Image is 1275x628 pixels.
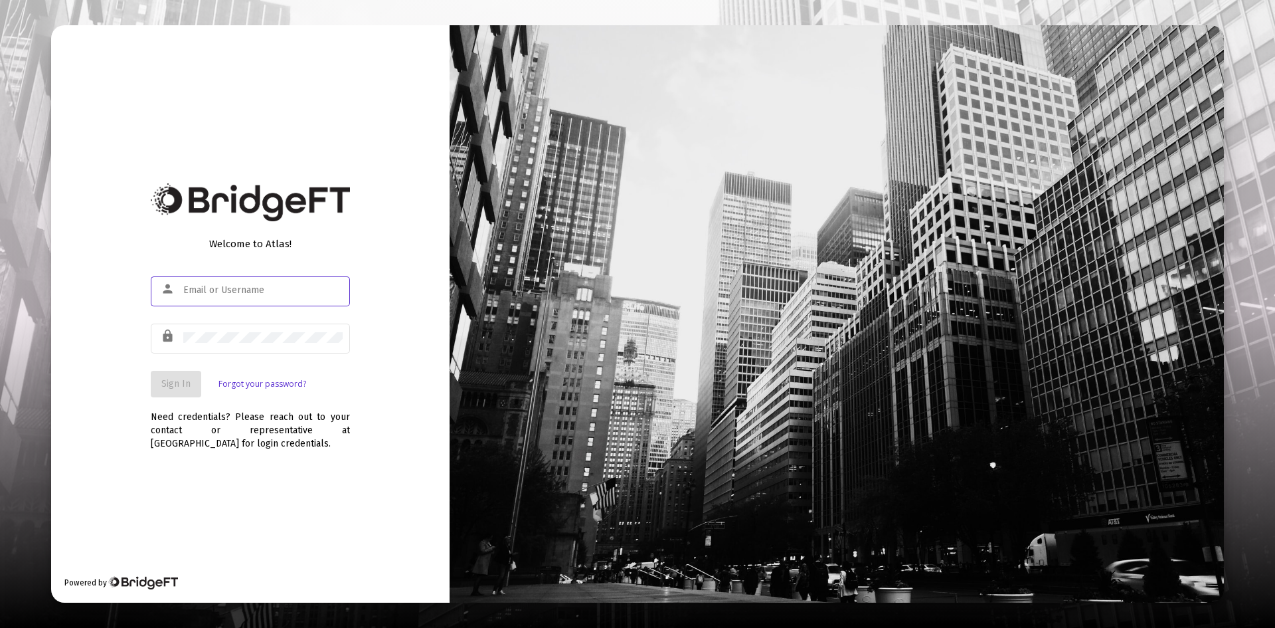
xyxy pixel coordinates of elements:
[161,378,191,389] span: Sign In
[161,328,177,344] mat-icon: lock
[151,371,201,397] button: Sign In
[151,237,350,251] div: Welcome to Atlas!
[64,576,178,589] div: Powered by
[161,281,177,297] mat-icon: person
[151,183,350,221] img: Bridge Financial Technology Logo
[151,397,350,451] div: Need credentials? Please reach out to your contact or representative at [GEOGRAPHIC_DATA] for log...
[183,285,343,296] input: Email or Username
[108,576,178,589] img: Bridge Financial Technology Logo
[218,377,306,391] a: Forgot your password?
